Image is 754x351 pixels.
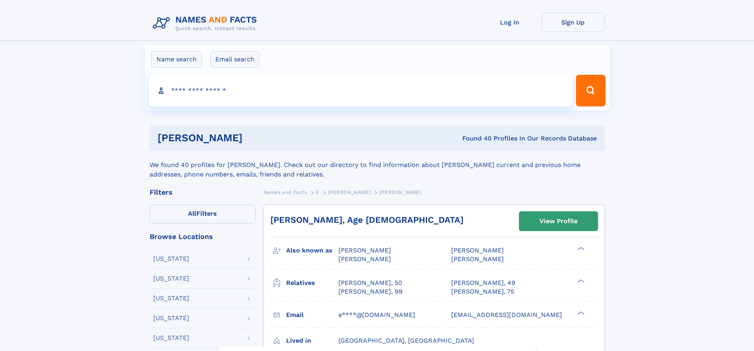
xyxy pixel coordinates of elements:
a: Log In [478,13,541,32]
h3: Lived in [286,334,338,347]
label: Filters [150,205,256,224]
div: Browse Locations [150,233,256,240]
img: Logo Names and Facts [150,13,264,34]
div: ❯ [575,246,585,251]
a: Sign Up [541,13,605,32]
div: [US_STATE] [153,335,189,341]
div: ❯ [575,310,585,315]
h3: Also known as [286,244,338,257]
label: Email search [210,51,260,68]
div: Filters [150,189,256,196]
h3: Email [286,308,338,322]
a: E [316,187,319,197]
span: [GEOGRAPHIC_DATA], [GEOGRAPHIC_DATA] [338,337,474,344]
label: Name search [151,51,202,68]
button: Search Button [576,75,605,106]
span: [PERSON_NAME] [451,255,504,263]
span: [PERSON_NAME] [338,247,391,254]
div: Found 40 Profiles In Our Records Database [352,134,597,143]
span: [PERSON_NAME] [328,190,370,195]
span: [EMAIL_ADDRESS][DOMAIN_NAME] [451,311,562,319]
div: [US_STATE] [153,275,189,282]
a: [PERSON_NAME], 99 [338,287,403,296]
div: We found 40 profiles for [PERSON_NAME]. Check out our directory to find information about [PERSON... [150,151,605,179]
span: E [316,190,319,195]
a: [PERSON_NAME], 75 [451,287,514,296]
a: [PERSON_NAME], 49 [451,279,515,287]
input: search input [149,75,573,106]
a: View Profile [519,212,598,231]
div: [US_STATE] [153,315,189,321]
span: [PERSON_NAME] [451,247,504,254]
span: All [188,210,196,217]
div: [US_STATE] [153,295,189,302]
a: Names and Facts [264,187,307,197]
h1: [PERSON_NAME] [158,133,353,143]
a: [PERSON_NAME], Age [DEMOGRAPHIC_DATA] [270,215,463,225]
span: [PERSON_NAME] [380,190,422,195]
a: [PERSON_NAME] [328,187,370,197]
div: ❯ [575,278,585,283]
a: [PERSON_NAME], 50 [338,279,402,287]
span: [PERSON_NAME] [338,255,391,263]
div: View Profile [539,212,577,230]
div: [US_STATE] [153,256,189,262]
h3: Relatives [286,276,338,290]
